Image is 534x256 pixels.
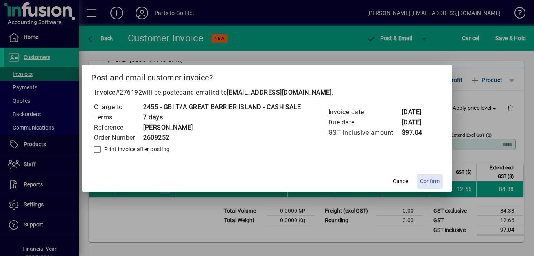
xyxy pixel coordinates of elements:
td: Order Number [94,133,143,143]
td: [DATE] [401,107,433,117]
td: 2609252 [143,133,301,143]
span: Cancel [393,177,409,186]
button: Cancel [389,174,414,189]
td: [DATE] [401,117,433,128]
td: Terms [94,112,143,122]
td: Charge to [94,102,143,112]
label: Print invoice after posting [103,145,169,153]
p: Invoice will be posted . [91,88,443,97]
td: [PERSON_NAME] [143,122,301,133]
td: 2455 - GBI T/A GREAT BARRIER ISLAND - CASH SALE [143,102,301,112]
td: GST inclusive amount [328,128,401,138]
td: $97.04 [401,128,433,138]
td: 7 days [143,112,301,122]
td: Due date [328,117,401,128]
span: #276192 [116,89,142,96]
td: Invoice date [328,107,401,117]
b: [EMAIL_ADDRESS][DOMAIN_NAME] [227,89,331,96]
span: and emailed to [183,89,331,96]
td: Reference [94,122,143,133]
span: Confirm [420,177,440,186]
h2: Post and email customer invoice? [82,65,452,87]
button: Confirm [417,174,443,189]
